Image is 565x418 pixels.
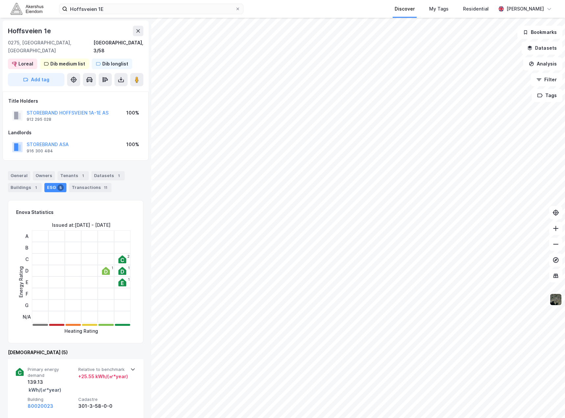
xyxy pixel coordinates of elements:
[115,172,122,179] div: 1
[8,73,64,86] button: Add tag
[127,254,130,258] div: 2
[27,117,51,122] div: 912 295 028
[8,183,42,192] div: Buildings
[67,4,235,14] input: Search by address, cadastre, landlords, tenants or people
[23,288,31,300] div: F
[44,183,66,192] div: ESG
[52,221,111,229] div: Issued at : [DATE] - [DATE]
[8,26,52,36] div: Hoffsveien 1e
[517,26,562,39] button: Bookmarks
[395,5,415,13] div: Discover
[80,172,86,179] div: 1
[33,184,39,191] div: 1
[23,276,31,288] div: E
[27,148,53,154] div: 916 300 484
[17,267,25,298] div: Energy Rating
[23,300,31,311] div: G
[111,266,113,270] div: 1
[33,171,55,180] div: Owners
[78,397,126,402] span: Cadastre
[8,39,93,55] div: 0275, [GEOGRAPHIC_DATA], [GEOGRAPHIC_DATA]
[550,293,562,306] img: 9k=
[102,184,109,191] div: 11
[532,386,565,418] iframe: Chat Widget
[78,373,128,380] div: + 25.55 kWh/(㎡*year)
[78,367,126,372] span: Relative to benchmark
[18,60,33,68] div: Loreal
[50,60,85,68] div: Dib medium list
[463,5,489,13] div: Residential
[93,39,143,55] div: [GEOGRAPHIC_DATA], 3/58
[58,171,89,180] div: Tenants
[8,349,143,356] div: [DEMOGRAPHIC_DATA] (5)
[126,141,139,148] div: 100%
[531,73,562,86] button: Filter
[91,171,125,180] div: Datasets
[8,97,143,105] div: Title Holders
[23,230,31,242] div: A
[8,171,30,180] div: General
[28,402,53,410] button: 80020023
[8,129,143,137] div: Landlords
[128,277,130,281] div: 1
[23,253,31,265] div: C
[23,242,31,253] div: B
[23,311,31,323] div: N/A
[506,5,544,13] div: [PERSON_NAME]
[429,5,449,13] div: My Tags
[16,208,54,216] div: Enova Statistics
[102,60,128,68] div: Dib longlist
[11,3,43,14] img: akershus-eiendom-logo.9091f326c980b4bce74ccdd9f866810c.svg
[64,327,98,335] div: Heating Rating
[128,266,130,270] div: 1
[28,386,61,394] div: kWh/(㎡*year)
[522,41,562,55] button: Datasets
[28,378,76,394] div: 139.13
[523,57,562,70] button: Analysis
[78,402,126,410] div: 301-3-58-0-0
[57,184,64,191] div: 5
[28,397,76,402] span: Building
[23,265,31,276] div: D
[69,183,111,192] div: Transactions
[28,367,76,378] span: Primary energy demand
[532,89,562,102] button: Tags
[126,109,139,117] div: 100%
